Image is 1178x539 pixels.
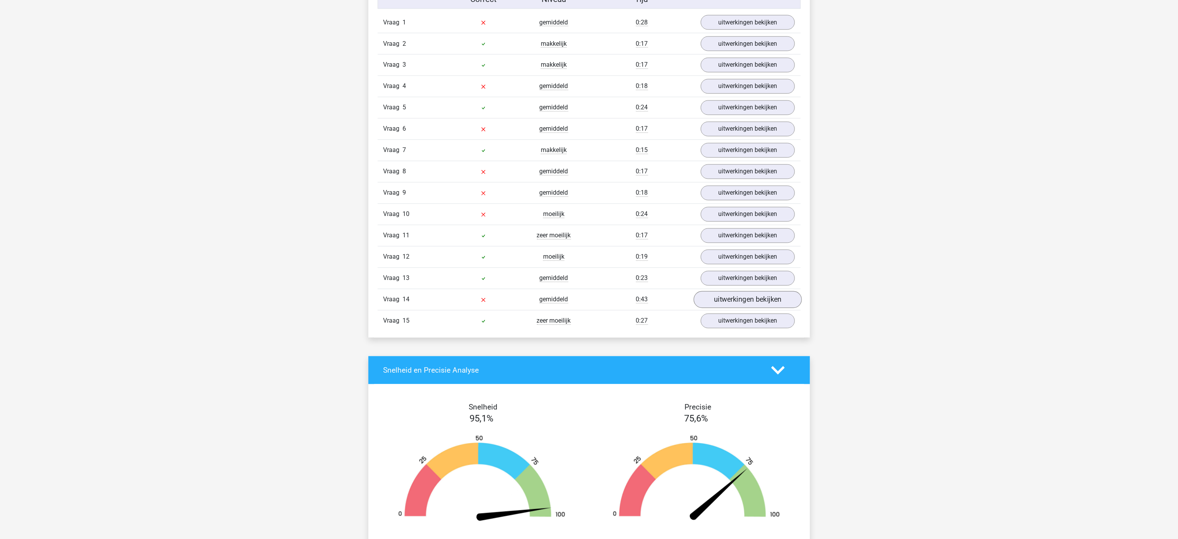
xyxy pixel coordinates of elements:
[636,296,648,304] span: 0:43
[701,100,795,115] a: uitwerkingen bekijken
[636,275,648,282] span: 0:23
[636,19,648,26] span: 0:28
[383,252,403,262] span: Vraag
[541,40,567,48] span: makkelijk
[403,232,410,239] span: 11
[403,83,406,90] span: 4
[537,232,571,240] span: zeer moeilijk
[403,125,406,133] span: 6
[701,314,795,328] a: uitwerkingen bekijken
[383,403,583,412] h4: Snelheid
[541,61,567,69] span: makkelijk
[693,292,801,309] a: uitwerkingen bekijken
[540,19,568,26] span: gemiddeld
[383,124,403,134] span: Vraag
[598,403,798,412] h4: Precisie
[386,435,578,524] img: 95.143280480a54.png
[701,58,795,73] a: uitwerkingen bekijken
[383,18,403,27] span: Vraag
[403,317,410,325] span: 15
[383,146,403,155] span: Vraag
[684,413,709,424] span: 75,6%
[701,207,795,222] a: uitwerkingen bekijken
[383,231,403,240] span: Vraag
[541,147,567,154] span: makkelijk
[403,296,410,303] span: 14
[636,211,648,218] span: 0:24
[403,61,406,69] span: 3
[383,39,403,48] span: Vraag
[701,250,795,264] a: uitwerkingen bekijken
[383,188,403,198] span: Vraag
[403,147,406,154] span: 7
[636,40,648,48] span: 0:17
[601,435,792,524] img: 76.d058a8cee12a.png
[403,40,406,47] span: 2
[636,147,648,154] span: 0:15
[383,167,403,176] span: Vraag
[701,143,795,158] a: uitwerkingen bekijken
[540,189,568,197] span: gemiddeld
[403,275,410,282] span: 13
[636,83,648,90] span: 0:18
[383,316,403,326] span: Vraag
[540,83,568,90] span: gemiddeld
[636,61,648,69] span: 0:17
[540,125,568,133] span: gemiddeld
[403,211,410,218] span: 10
[636,253,648,261] span: 0:19
[540,275,568,282] span: gemiddeld
[403,19,406,26] span: 1
[636,168,648,176] span: 0:17
[383,295,403,304] span: Vraag
[383,60,403,70] span: Vraag
[383,210,403,219] span: Vraag
[701,79,795,94] a: uitwerkingen bekijken
[383,103,403,112] span: Vraag
[701,36,795,51] a: uitwerkingen bekijken
[636,232,648,240] span: 0:17
[537,317,571,325] span: zeer moeilijk
[403,189,406,197] span: 9
[636,125,648,133] span: 0:17
[701,228,795,243] a: uitwerkingen bekijken
[701,122,795,136] a: uitwerkingen bekijken
[540,296,568,304] span: gemiddeld
[636,317,648,325] span: 0:27
[383,82,403,91] span: Vraag
[701,15,795,30] a: uitwerkingen bekijken
[383,366,760,375] h4: Snelheid en Precisie Analyse
[701,186,795,200] a: uitwerkingen bekijken
[543,253,564,261] span: moeilijk
[470,413,494,424] span: 95,1%
[540,104,568,112] span: gemiddeld
[403,104,406,111] span: 5
[403,253,410,261] span: 12
[636,189,648,197] span: 0:18
[403,168,406,175] span: 8
[701,164,795,179] a: uitwerkingen bekijken
[540,168,568,176] span: gemiddeld
[636,104,648,112] span: 0:24
[543,211,564,218] span: moeilijk
[383,274,403,283] span: Vraag
[701,271,795,286] a: uitwerkingen bekijken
